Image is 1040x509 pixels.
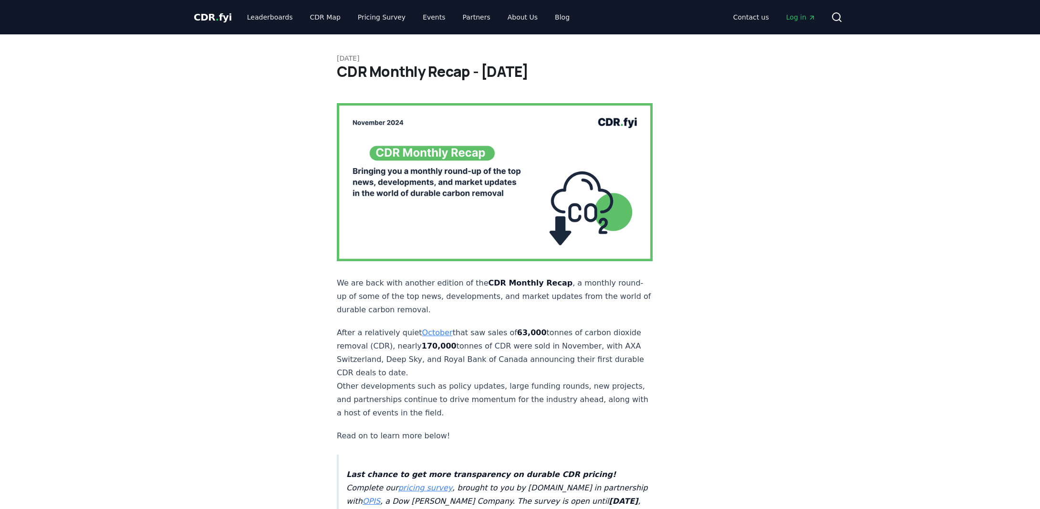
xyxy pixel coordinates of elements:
a: Leaderboards [239,9,301,26]
img: blog post image [337,103,653,261]
a: OPIS [363,497,380,506]
span: CDR fyi [194,11,232,23]
a: Events [415,9,453,26]
p: We are back with another edition of the , a monthly round-up of some of the top news, development... [337,276,653,317]
p: [DATE] [337,53,703,63]
a: October [422,328,453,337]
nav: Main [726,9,823,26]
strong: [DATE] [609,497,638,506]
p: After a relatively quiet that saw sales of tonnes of carbon dioxide removal (CDR), nearly tonnes ... [337,326,653,420]
a: Contact us [726,9,777,26]
a: Blog [547,9,577,26]
span: . [216,11,219,23]
nav: Main [239,9,577,26]
a: CDR.fyi [194,11,232,24]
a: Log in [779,9,823,26]
h1: CDR Monthly Recap - [DATE] [337,63,703,80]
span: Log in [786,12,816,22]
p: Read on to learn more below! [337,429,653,443]
a: Pricing Survey [350,9,413,26]
strong: CDR Monthly Recap [489,278,573,287]
strong: Last chance to get more transparency on durable CDR pricing! [346,470,616,479]
a: Partners [455,9,498,26]
strong: 63,000 [517,328,547,337]
a: pricing survey [398,483,453,492]
a: CDR Map [302,9,348,26]
strong: 170,000 [422,341,457,350]
a: About Us [500,9,545,26]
